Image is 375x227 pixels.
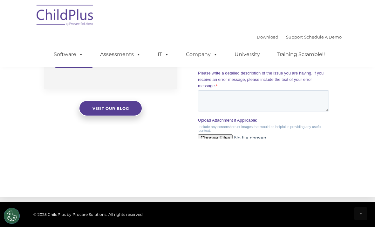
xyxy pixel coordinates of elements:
a: Visit our blog [79,100,142,116]
a: University [228,48,266,61]
span: Visit our blog [92,106,129,111]
a: IT [151,48,175,61]
img: ChildPlus by Procare Solutions [33,0,97,32]
a: Assessments [94,48,147,61]
a: Download [257,34,278,39]
button: Cookies Settings [4,208,20,224]
font: | [257,34,342,39]
a: Software [47,48,90,61]
a: Schedule A Demo [304,34,342,39]
a: Company [180,48,224,61]
a: Support [286,34,303,39]
a: Training Scramble!! [270,48,331,61]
